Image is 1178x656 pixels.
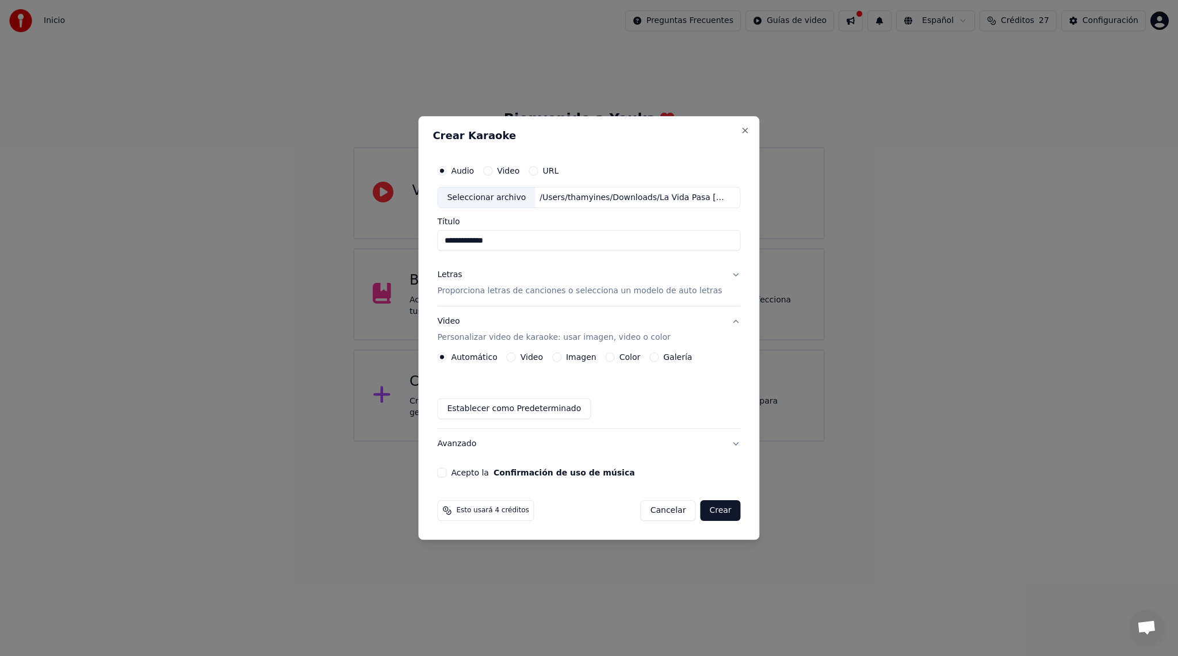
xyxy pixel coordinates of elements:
[535,192,730,204] div: /Users/thamyines/Downloads/La Vida Pasa [g3PCbVRAXw8].mp3
[700,500,740,521] button: Crear
[437,260,740,306] button: LetrasProporciona letras de canciones o selecciona un modelo de auto letras
[451,167,474,175] label: Audio
[542,167,559,175] label: URL
[521,353,543,361] label: Video
[641,500,696,521] button: Cancelar
[437,316,670,344] div: Video
[437,286,722,297] p: Proporciona letras de canciones o selecciona un modelo de auto letras
[437,332,670,343] p: Personalizar video de karaoke: usar imagen, video o color
[619,353,641,361] label: Color
[451,469,634,477] label: Acepto la
[437,307,740,353] button: VideoPersonalizar video de karaoke: usar imagen, video o color
[437,398,591,419] button: Establecer como Predeterminado
[437,270,462,281] div: Letras
[438,187,535,208] div: Seleccionar archivo
[456,506,529,515] span: Esto usará 4 créditos
[437,352,740,428] div: VideoPersonalizar video de karaoke: usar imagen, video o color
[437,429,740,459] button: Avanzado
[433,131,745,141] h2: Crear Karaoke
[494,469,635,477] button: Acepto la
[437,218,740,226] label: Título
[451,353,497,361] label: Automático
[497,167,519,175] label: Video
[663,353,692,361] label: Galería
[566,353,596,361] label: Imagen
